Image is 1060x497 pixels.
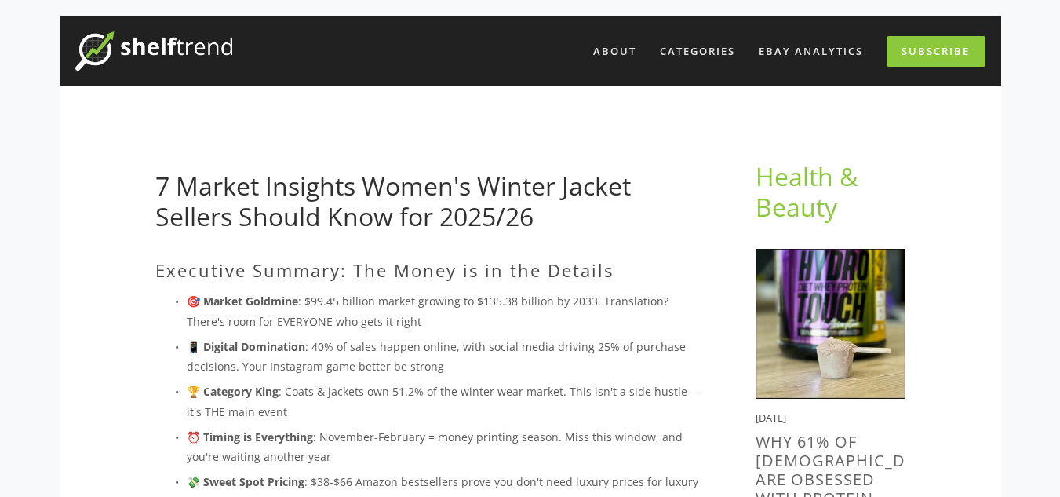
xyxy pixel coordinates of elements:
[187,382,705,421] p: : Coats & jackets own 51.2% of the winter wear market. This isn't a side hustle—it's THE main event
[756,159,864,223] a: Health & Beauty
[756,411,786,425] time: [DATE]
[75,31,232,71] img: ShelfTrend
[187,474,304,489] strong: 💸 Sweet Spot Pricing
[155,260,705,280] h2: Executive Summary: The Money is in the Details
[187,384,279,399] strong: 🏆 Category King
[155,169,631,232] a: 7 Market Insights Women's Winter Jacket Sellers Should Know for 2025/26
[187,294,298,309] strong: 🎯 Market Goldmine
[749,38,873,64] a: eBay Analytics
[887,36,985,67] a: Subscribe
[187,291,705,331] p: : $99.45 billion market growing to $135.38 billion by 2033. Translation? There's room for EVERYON...
[650,38,745,64] div: Categories
[187,429,313,444] strong: ⏰ Timing is Everything
[756,249,905,399] img: Why 61% of Americans Are Obsessed With Protein (And How Sellers Are Cashing In)
[583,38,647,64] a: About
[187,339,305,354] strong: 📱 Digital Domination
[187,337,705,376] p: : 40% of sales happen online, with social media driving 25% of purchase decisions. Your Instagram...
[187,427,705,466] p: : November-February = money printing season. Miss this window, and you're waiting another year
